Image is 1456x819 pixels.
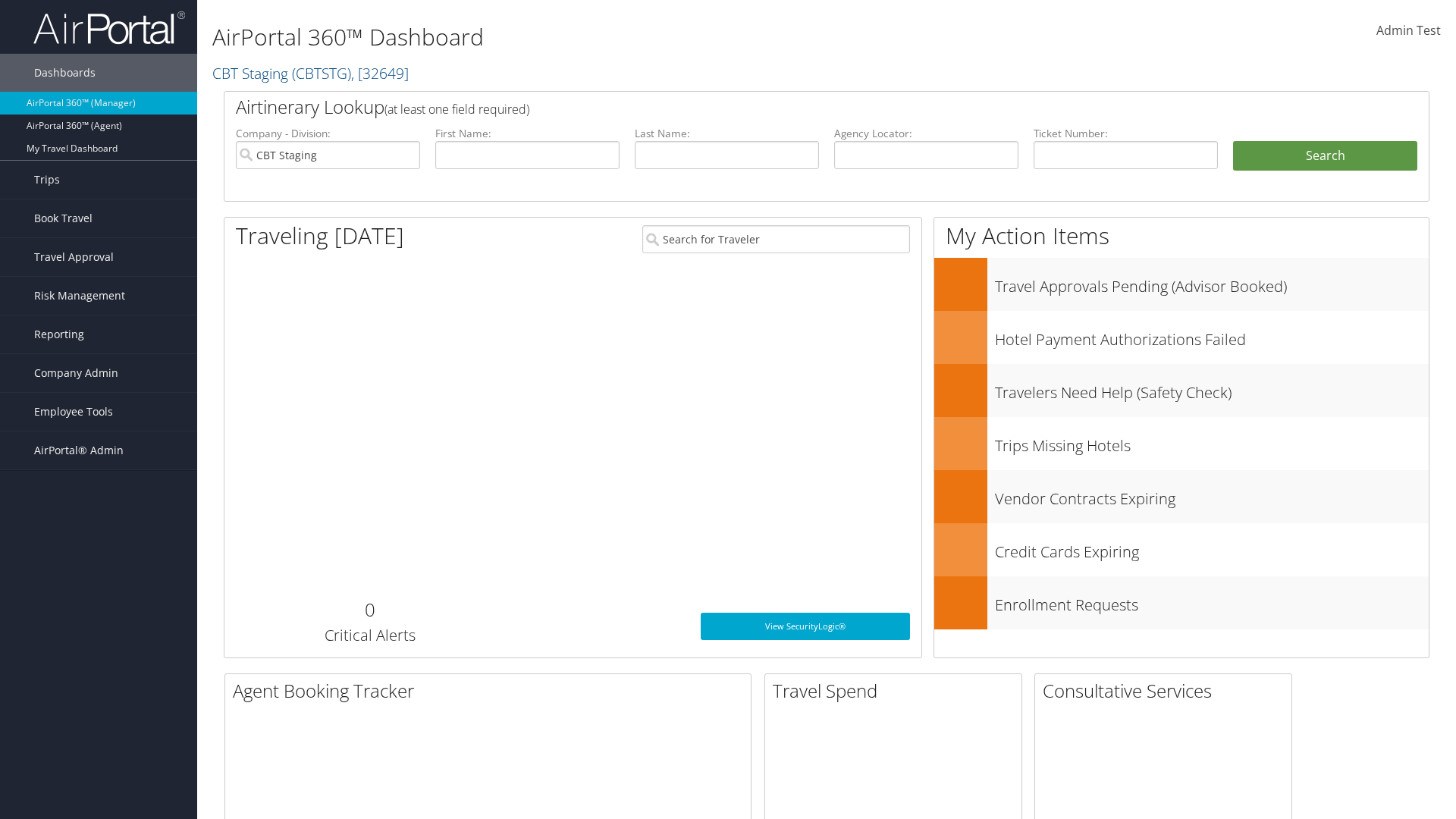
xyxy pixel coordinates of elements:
h1: My Action Items [934,220,1429,252]
label: Agency Locator: [834,126,1018,141]
a: View SecurityLogic® [701,613,910,640]
a: Travelers Need Help (Safety Check) [934,364,1429,417]
span: Company Admin [34,354,118,392]
a: Vendor Contracts Expiring [934,470,1429,523]
h2: Travel Spend [773,678,1021,704]
a: Admin Test [1376,8,1441,55]
span: Trips [34,161,60,199]
label: Ticket Number: [1034,126,1218,141]
label: First Name: [435,126,620,141]
span: Book Travel [34,199,93,237]
label: Last Name: [635,126,819,141]
h3: Critical Alerts [236,625,504,646]
h3: Credit Cards Expiring [995,534,1429,563]
a: Credit Cards Expiring [934,523,1429,576]
a: CBT Staging [212,63,409,83]
h3: Travelers Need Help (Safety Check) [995,375,1429,403]
a: Trips Missing Hotels [934,417,1429,470]
h1: Traveling [DATE] [236,220,404,252]
span: Admin Test [1376,22,1441,39]
span: Risk Management [34,277,125,315]
span: AirPortal® Admin [34,431,124,469]
span: Employee Tools [34,393,113,431]
span: Reporting [34,315,84,353]
input: Search for Traveler [642,225,910,253]
span: (at least one field required) [384,101,529,118]
h3: Enrollment Requests [995,587,1429,616]
h3: Vendor Contracts Expiring [995,481,1429,510]
a: Hotel Payment Authorizations Failed [934,311,1429,364]
span: Dashboards [34,54,96,92]
h2: Consultative Services [1043,678,1291,704]
label: Company - Division: [236,126,420,141]
h3: Hotel Payment Authorizations Failed [995,322,1429,350]
h2: Agent Booking Tracker [233,678,751,704]
a: Enrollment Requests [934,576,1429,629]
h3: Travel Approvals Pending (Advisor Booked) [995,268,1429,297]
h2: Airtinerary Lookup [236,94,1317,120]
span: ( CBTSTG ) [292,63,351,83]
h1: AirPortal 360™ Dashboard [212,21,1031,53]
span: , [ 32649 ] [351,63,409,83]
h2: 0 [236,597,504,623]
a: Travel Approvals Pending (Advisor Booked) [934,258,1429,311]
img: airportal-logo.png [33,10,185,45]
button: Search [1233,141,1417,171]
h3: Trips Missing Hotels [995,428,1429,457]
span: Travel Approval [34,238,114,276]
